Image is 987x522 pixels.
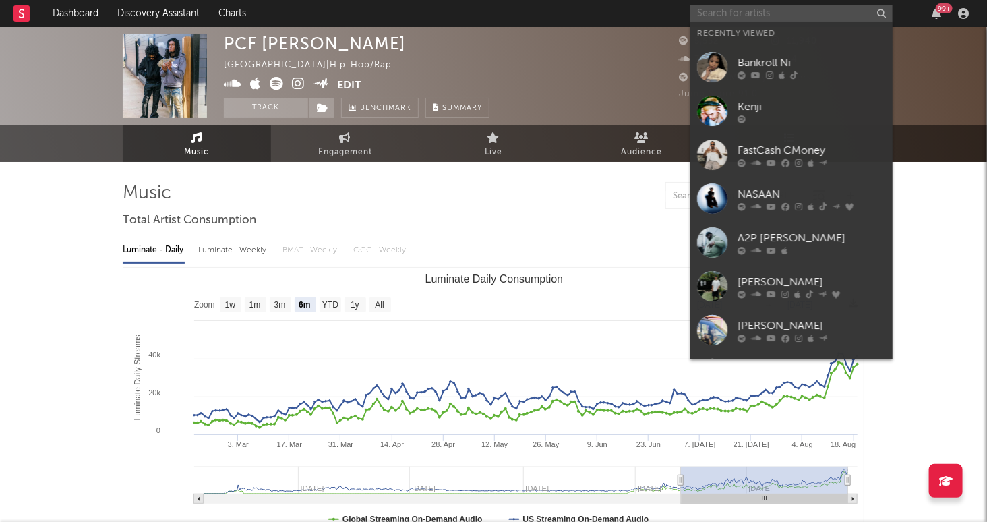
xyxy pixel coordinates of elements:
text: 1m [249,301,261,310]
a: NASAAN [690,177,893,221]
span: Engagement [318,144,372,161]
text: Zoom [194,301,215,310]
input: Search by song name or URL [666,191,808,202]
div: Recently Viewed [697,26,886,42]
text: 12. May [481,440,508,448]
div: PCF [PERSON_NAME] [224,34,406,53]
text: 18. Aug [831,440,856,448]
div: Luminate - Weekly [198,239,269,262]
a: A2P [PERSON_NAME] [690,221,893,264]
a: FastCash CMoney [690,133,893,177]
div: Bankroll Ni [738,55,886,71]
button: Track [224,98,308,118]
div: 99 + [936,3,953,13]
span: Audience [622,144,663,161]
text: 0 [156,426,160,434]
button: Summary [425,98,489,118]
text: 1w [225,301,236,310]
a: Bankroll Ni [690,45,893,89]
span: Music [185,144,210,161]
div: FastCash CMoney [738,143,886,159]
span: Live [485,144,502,161]
text: 1y [351,301,359,310]
a: Kenji [690,89,893,133]
text: 17. Mar [277,440,303,448]
div: [PERSON_NAME] [738,274,886,291]
text: All [375,301,384,310]
text: 3m [274,301,286,310]
text: 40k [148,351,160,359]
div: Kenji [738,99,886,115]
text: 9. Jun [587,440,607,448]
div: Luminate - Daily [123,239,185,262]
a: Music [123,125,271,162]
text: 6m [299,301,310,310]
text: 7. [DATE] [684,440,716,448]
div: [PERSON_NAME] [738,318,886,335]
text: 21. [DATE] [734,440,769,448]
button: Edit [338,77,362,94]
a: [PERSON_NAME] [690,264,893,308]
text: 23. Jun [636,440,661,448]
text: Luminate Daily Streams [133,335,142,420]
div: NASAAN [738,187,886,203]
span: 5,552 [679,37,719,46]
text: Luminate Daily Consumption [425,273,564,285]
text: 20k [148,388,160,397]
text: 26. May [533,440,560,448]
text: 28. Apr [431,440,455,448]
div: [GEOGRAPHIC_DATA] | Hip-Hop/Rap [224,57,407,74]
span: Benchmark [360,100,411,117]
span: Summary [442,105,482,112]
text: 3. Mar [228,440,249,448]
a: Audience [568,125,716,162]
text: 14. Apr [380,440,404,448]
input: Search for artists [690,5,893,22]
text: 31. Mar [328,440,354,448]
span: Jump Score: 91.0 [679,90,758,98]
a: bbyblu [690,352,893,396]
button: 99+ [932,8,941,19]
div: A2P [PERSON_NAME] [738,231,886,247]
a: Live [419,125,568,162]
a: [PERSON_NAME] [690,308,893,352]
span: 70 [679,55,706,64]
span: 134,353 Monthly Listeners [679,74,812,82]
a: Engagement [271,125,419,162]
span: Total Artist Consumption [123,212,256,229]
text: 4. Aug [792,440,813,448]
a: Benchmark [341,98,419,118]
text: YTD [322,301,338,310]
